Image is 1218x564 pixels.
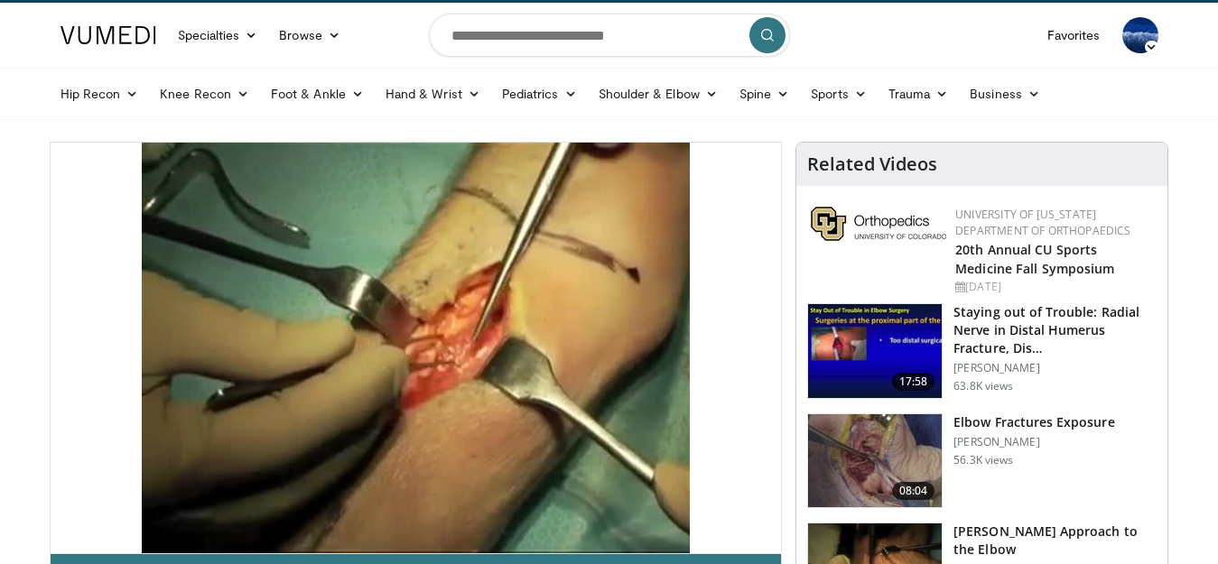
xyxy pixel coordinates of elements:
img: heCDP4pTuni5z6vX4xMDoxOjBrO-I4W8_11.150x105_q85_crop-smart_upscale.jpg [808,414,942,508]
span: 17:58 [892,373,935,391]
a: Browse [268,17,351,53]
img: Avatar [1122,17,1158,53]
input: Search topics, interventions [429,14,790,57]
a: Hip Recon [50,76,150,112]
a: Shoulder & Elbow [588,76,729,112]
video-js: Video Player [51,143,782,554]
img: VuMedi Logo [60,26,156,44]
h4: Related Videos [807,153,937,175]
a: Hand & Wrist [375,76,491,112]
a: Foot & Ankle [260,76,375,112]
span: 08:04 [892,482,935,500]
h3: Elbow Fractures Exposure [953,413,1114,431]
a: Favorites [1037,17,1111,53]
p: [PERSON_NAME] [953,361,1157,375]
a: 17:58 Staying out of Trouble: Radial Nerve in Distal Humerus Fracture, Dis… [PERSON_NAME] 63.8K v... [807,303,1157,399]
a: 08:04 Elbow Fractures Exposure [PERSON_NAME] 56.3K views [807,413,1157,509]
h3: [PERSON_NAME] Approach to the Elbow [953,522,1157,559]
p: [PERSON_NAME] [953,435,1114,449]
img: 355603a8-37da-49b6-856f-e00d7e9307d3.png.150x105_q85_autocrop_double_scale_upscale_version-0.2.png [811,207,946,241]
a: University of [US_STATE] Department of Orthopaedics [955,207,1130,238]
a: Specialties [167,17,269,53]
a: Knee Recon [149,76,260,112]
a: Spine [729,76,800,112]
div: [DATE] [955,279,1153,295]
p: 56.3K views [953,453,1013,467]
a: 20th Annual CU Sports Medicine Fall Symposium [955,241,1114,277]
a: Business [959,76,1051,112]
h3: Staying out of Trouble: Radial Nerve in Distal Humerus Fracture, Dis… [953,303,1157,357]
a: Sports [800,76,878,112]
img: Q2xRg7exoPLTwO8X4xMDoxOjB1O8AjAz_1.150x105_q85_crop-smart_upscale.jpg [808,304,942,398]
p: 63.8K views [953,379,1013,393]
a: Pediatrics [491,76,588,112]
a: Trauma [878,76,960,112]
